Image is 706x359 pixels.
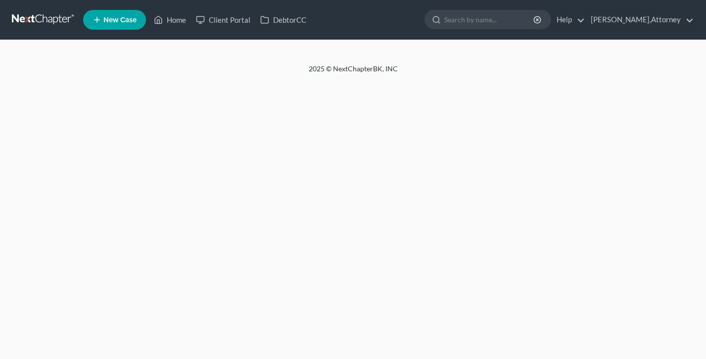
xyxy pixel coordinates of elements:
[586,11,694,29] a: [PERSON_NAME],Attorney
[255,11,311,29] a: DebtorCC
[444,10,535,29] input: Search by name...
[149,11,191,29] a: Home
[71,64,635,82] div: 2025 © NextChapterBK, INC
[552,11,585,29] a: Help
[191,11,255,29] a: Client Portal
[103,16,137,24] span: New Case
